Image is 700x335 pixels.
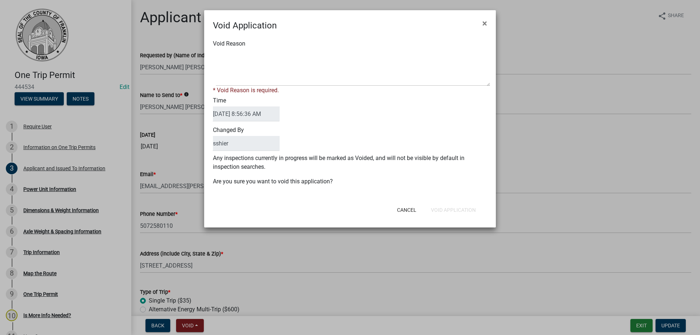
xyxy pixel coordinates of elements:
span: × [482,18,487,28]
div: * Void Reason is required. [213,86,487,95]
input: DateTime [213,106,280,121]
label: Time [213,98,280,121]
p: Any inspections currently in progress will be marked as Voided, and will not be visible by defaul... [213,154,487,171]
button: Void Application [425,203,482,217]
input: ClosedBy [213,136,280,151]
label: Changed By [213,127,280,151]
h4: Void Application [213,19,277,32]
textarea: Void Reason [216,50,490,86]
button: Cancel [391,203,422,217]
button: Close [477,13,493,34]
p: Are you sure you want to void this application? [213,177,487,186]
label: Void Reason [213,41,245,47]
